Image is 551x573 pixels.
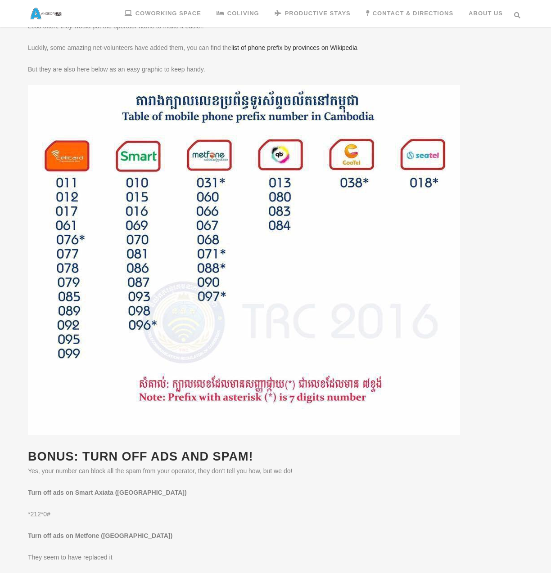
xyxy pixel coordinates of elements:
span: About us [469,10,503,17]
h2: BONUS: Turn off ads and spam! [28,448,523,465]
img: fn-2017-03-20-12-50-35-3.jpg [28,85,460,435]
span: Coworking Space [135,10,201,17]
span: Productive Stays [285,10,351,17]
p: Luckily, some amazing net-volunteers have added them, you can find the [28,42,523,54]
p: They seem to have replaced it [28,551,523,563]
span: Contact & Directions [373,10,453,17]
p: But they are also here below as an easy graphic to keep handy. [28,63,523,75]
strong: Turn off ads on Smart Axiata ([GEOGRAPHIC_DATA]) [28,489,187,496]
a: list of phone prefix by provinces on Wikipedia [231,44,357,51]
strong: Turn off ads on Metfone ([GEOGRAPHIC_DATA]) [28,532,172,539]
span: Coliving [227,10,259,17]
p: Yes, your number can block all the spam from your operator, they don't tell you how, but we do! [28,465,523,477]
